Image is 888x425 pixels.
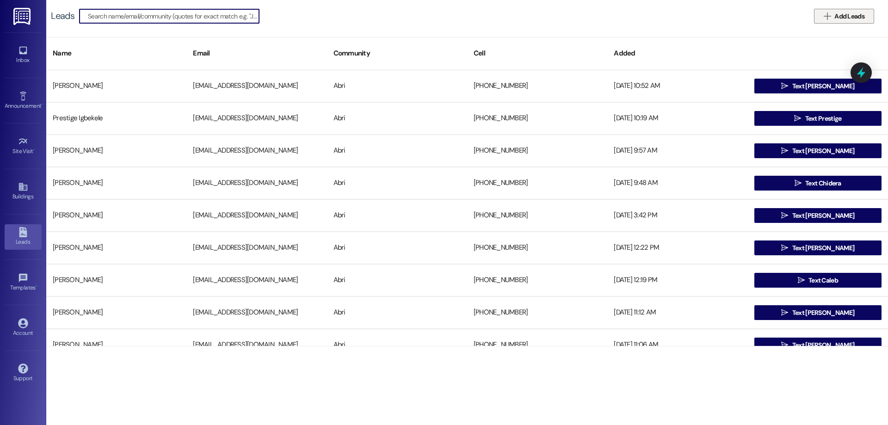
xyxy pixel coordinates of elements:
button: Text Chidera [754,176,882,191]
button: Text [PERSON_NAME] [754,338,882,352]
div: Abri [327,271,467,289]
i:  [824,12,831,20]
div: [EMAIL_ADDRESS][DOMAIN_NAME] [186,239,327,257]
span: Text [PERSON_NAME] [792,211,854,221]
div: [PHONE_NUMBER] [467,271,607,289]
div: Abri [327,142,467,160]
a: Inbox [5,43,42,68]
div: Abri [327,239,467,257]
div: Leads [51,11,74,21]
a: Templates • [5,270,42,295]
span: Text [PERSON_NAME] [792,308,854,318]
div: Abri [327,174,467,192]
input: Search name/email/community (quotes for exact match e.g. "John Smith") [88,10,259,23]
i:  [798,277,805,284]
span: Text Chidera [805,179,841,188]
div: [EMAIL_ADDRESS][DOMAIN_NAME] [186,174,327,192]
i:  [781,244,788,252]
div: [PERSON_NAME] [46,336,186,354]
span: Text Prestige [805,114,842,123]
div: [DATE] 9:48 AM [607,174,747,192]
div: [PHONE_NUMBER] [467,206,607,225]
div: Prestige Igbekele [46,109,186,128]
span: Text [PERSON_NAME] [792,146,854,156]
div: [PHONE_NUMBER] [467,303,607,322]
span: Text [PERSON_NAME] [792,243,854,253]
div: [EMAIL_ADDRESS][DOMAIN_NAME] [186,77,327,95]
button: Text Caleb [754,273,882,288]
span: Add Leads [834,12,864,21]
i:  [781,212,788,219]
div: [PERSON_NAME] [46,206,186,225]
span: • [33,147,35,153]
img: ResiDesk Logo [13,8,32,25]
div: Abri [327,206,467,225]
div: [DATE] 12:19 PM [607,271,747,289]
div: [EMAIL_ADDRESS][DOMAIN_NAME] [186,109,327,128]
div: [EMAIL_ADDRESS][DOMAIN_NAME] [186,206,327,225]
span: Text [PERSON_NAME] [792,81,854,91]
a: Account [5,315,42,340]
button: Text [PERSON_NAME] [754,208,882,223]
div: [EMAIL_ADDRESS][DOMAIN_NAME] [186,303,327,322]
button: Text [PERSON_NAME] [754,79,882,93]
div: [PERSON_NAME] [46,303,186,322]
button: Text [PERSON_NAME] [754,240,882,255]
i:  [794,115,801,122]
button: Add Leads [814,9,874,24]
div: [EMAIL_ADDRESS][DOMAIN_NAME] [186,142,327,160]
i:  [795,179,802,187]
button: Text Prestige [754,111,882,126]
div: Abri [327,77,467,95]
div: Email [186,42,327,65]
div: [PHONE_NUMBER] [467,336,607,354]
a: Leads [5,224,42,249]
i:  [781,309,788,316]
div: [DATE] 11:12 AM [607,303,747,322]
div: [PHONE_NUMBER] [467,109,607,128]
div: [PHONE_NUMBER] [467,239,607,257]
div: [DATE] 11:06 AM [607,336,747,354]
div: [PERSON_NAME] [46,239,186,257]
div: [PERSON_NAME] [46,271,186,289]
div: [PHONE_NUMBER] [467,77,607,95]
div: [PHONE_NUMBER] [467,174,607,192]
a: Site Visit • [5,134,42,159]
button: Text [PERSON_NAME] [754,305,882,320]
div: [EMAIL_ADDRESS][DOMAIN_NAME] [186,336,327,354]
div: [EMAIL_ADDRESS][DOMAIN_NAME] [186,271,327,289]
i:  [781,147,788,154]
div: [PERSON_NAME] [46,142,186,160]
span: Text Caleb [808,276,838,285]
div: [PHONE_NUMBER] [467,142,607,160]
div: Abri [327,109,467,128]
span: • [36,283,37,289]
span: • [41,101,43,108]
div: Cell [467,42,607,65]
div: [DATE] 3:42 PM [607,206,747,225]
div: [PERSON_NAME] [46,77,186,95]
i:  [781,82,788,90]
div: [DATE] 9:57 AM [607,142,747,160]
div: [DATE] 10:52 AM [607,77,747,95]
div: Added [607,42,747,65]
div: Abri [327,303,467,322]
div: [DATE] 10:19 AM [607,109,747,128]
i:  [781,341,788,349]
button: Text [PERSON_NAME] [754,143,882,158]
a: Buildings [5,179,42,204]
div: Community [327,42,467,65]
a: Support [5,361,42,386]
div: [DATE] 12:22 PM [607,239,747,257]
span: Text [PERSON_NAME] [792,340,854,350]
div: Name [46,42,186,65]
div: Abri [327,336,467,354]
div: [PERSON_NAME] [46,174,186,192]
